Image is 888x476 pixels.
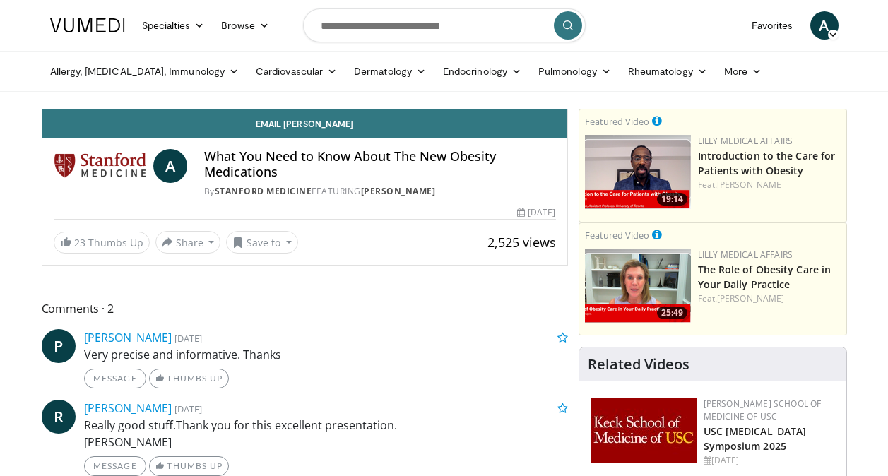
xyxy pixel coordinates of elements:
[50,18,125,32] img: VuMedi Logo
[698,249,793,261] a: Lilly Medical Affairs
[42,299,568,318] span: Comments 2
[303,8,586,42] input: Search topics, interventions
[84,417,568,451] p: Really good stuff.Thank you for this excellent presentation. [PERSON_NAME]
[591,398,697,463] img: 7b941f1f-d101-407a-8bfa-07bd47db01ba.png.150x105_q85_autocrop_double_scale_upscale_version-0.2.jpg
[84,330,172,345] a: [PERSON_NAME]
[74,236,85,249] span: 23
[149,456,229,476] a: Thumbs Up
[585,115,649,128] small: Featured Video
[204,185,556,198] div: By FEATURING
[54,232,150,254] a: 23 Thumbs Up
[717,292,784,304] a: [PERSON_NAME]
[657,307,687,319] span: 25:49
[361,185,436,197] a: [PERSON_NAME]
[42,400,76,434] a: R
[530,57,620,85] a: Pulmonology
[84,456,146,476] a: Message
[698,263,831,291] a: The Role of Obesity Care in Your Daily Practice
[657,193,687,206] span: 19:14
[517,206,555,219] div: [DATE]
[743,11,802,40] a: Favorites
[585,249,691,323] img: e1208b6b-349f-4914-9dd7-f97803bdbf1d.png.150x105_q85_crop-smart_upscale.png
[704,454,835,467] div: [DATE]
[149,369,229,388] a: Thumbs Up
[42,109,567,138] a: Email [PERSON_NAME]
[174,332,202,345] small: [DATE]
[810,11,839,40] a: A
[588,356,689,373] h4: Related Videos
[434,57,530,85] a: Endocrinology
[620,57,716,85] a: Rheumatology
[84,369,146,388] a: Message
[698,292,841,305] div: Feat.
[42,329,76,363] a: P
[42,57,248,85] a: Allergy, [MEDICAL_DATA], Immunology
[487,234,556,251] span: 2,525 views
[204,149,556,179] h4: What You Need to Know About The New Obesity Medications
[226,231,298,254] button: Save to
[698,179,841,191] div: Feat.
[213,11,278,40] a: Browse
[84,400,172,416] a: [PERSON_NAME]
[585,229,649,242] small: Featured Video
[54,149,148,183] img: Stanford Medicine
[84,346,568,363] p: Very precise and informative. Thanks
[717,179,784,191] a: [PERSON_NAME]
[134,11,213,40] a: Specialties
[585,249,691,323] a: 25:49
[716,57,770,85] a: More
[704,398,822,422] a: [PERSON_NAME] School of Medicine of USC
[153,149,187,183] a: A
[698,135,793,147] a: Lilly Medical Affairs
[247,57,345,85] a: Cardiovascular
[585,135,691,209] a: 19:14
[585,135,691,209] img: acc2e291-ced4-4dd5-b17b-d06994da28f3.png.150x105_q85_crop-smart_upscale.png
[155,231,221,254] button: Share
[345,57,434,85] a: Dermatology
[215,185,312,197] a: Stanford Medicine
[174,403,202,415] small: [DATE]
[698,149,836,177] a: Introduction to the Care for Patients with Obesity
[704,424,807,453] a: USC [MEDICAL_DATA] Symposium 2025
